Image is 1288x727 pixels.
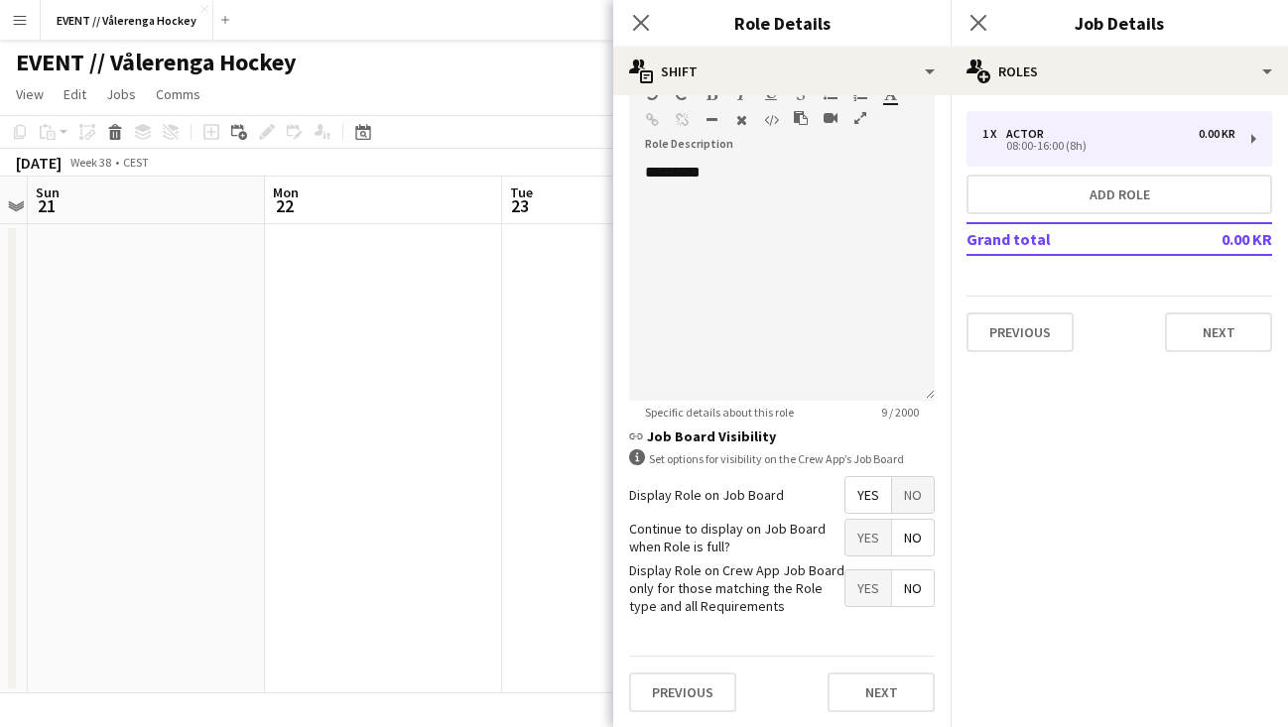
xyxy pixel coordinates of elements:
div: Shift [613,48,951,95]
span: Yes [845,520,891,555]
span: Yes [845,570,891,606]
span: 22 [270,194,299,217]
span: Comms [156,85,200,103]
button: Previous [629,672,736,712]
span: Week 38 [65,155,115,170]
div: CEST [123,155,149,170]
label: Continue to display on Job Board when Role is full? [629,520,844,555]
span: 23 [507,194,533,217]
h3: Role Details [613,10,951,36]
div: 08:00-16:00 (8h) [982,141,1235,151]
button: Clear Formatting [734,112,748,128]
span: Edit [64,85,86,103]
span: Mon [273,183,299,201]
span: No [892,477,934,513]
label: Display Role on Crew App Job Board only for those matching the Role type and all Requirements [629,561,844,616]
span: No [892,520,934,555]
div: Actor [1006,127,1052,141]
span: 9 / 2000 [865,405,935,420]
span: Yes [845,477,891,513]
button: HTML Code [764,112,778,128]
span: Specific details about this role [629,405,810,420]
span: Tue [510,183,533,201]
a: Jobs [98,81,144,107]
h1: EVENT // Vålerenga Hockey [16,48,297,77]
td: 0.00 KR [1156,223,1272,255]
button: Add role [966,175,1272,214]
button: Next [828,672,935,712]
div: Set options for visibility on the Crew App’s Job Board [629,449,935,468]
div: [DATE] [16,153,62,173]
div: 1 x [982,127,1006,141]
div: 0.00 KR [1199,127,1235,141]
button: Fullscreen [853,110,867,126]
button: Horizontal Line [705,112,718,128]
a: Comms [148,81,208,107]
button: EVENT // Vålerenga Hockey [41,1,213,40]
h3: Job Details [951,10,1288,36]
span: Jobs [106,85,136,103]
button: Next [1165,312,1272,352]
span: Sun [36,183,60,201]
span: 21 [33,194,60,217]
td: Grand total [966,223,1156,255]
h3: Job Board Visibility [629,427,935,445]
a: View [8,81,52,107]
button: Previous [966,312,1074,352]
a: Edit [56,81,94,107]
div: Roles [951,48,1288,95]
span: View [16,85,44,103]
label: Display Role on Job Board [629,486,784,504]
button: Paste as plain text [794,110,808,126]
button: Insert video [824,110,837,126]
span: No [892,570,934,606]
